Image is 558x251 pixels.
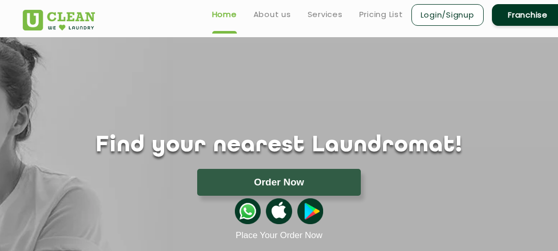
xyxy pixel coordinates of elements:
[212,8,237,21] a: Home
[253,8,291,21] a: About us
[15,133,544,159] h1: Find your nearest Laundromat!
[23,10,95,30] img: UClean Laundry and Dry Cleaning
[266,198,292,224] img: apple-icon.png
[197,169,360,196] button: Order Now
[297,198,323,224] img: playstoreicon.png
[235,198,261,224] img: whatsappicon.png
[235,230,322,241] a: Place Your Order Now
[308,8,343,21] a: Services
[359,8,403,21] a: Pricing List
[411,4,484,26] a: Login/Signup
